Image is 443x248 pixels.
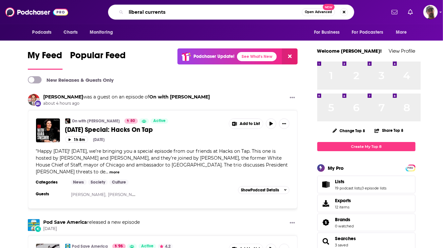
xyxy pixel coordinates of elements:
button: open menu [348,26,393,39]
a: 80 [124,118,138,124]
button: Show More Button [229,119,263,129]
span: Happy [DATE]! [DATE], we’re bringing you a special episode from our friends at Hacks on Tap. This... [36,148,288,175]
div: My Pro [328,165,344,171]
button: open menu [85,26,121,39]
a: Society [88,180,108,185]
span: about 4 hours ago [44,101,210,106]
input: Search podcasts, credits, & more... [126,7,302,17]
button: Share Top 8 [374,124,404,137]
span: Lists [335,179,345,185]
span: Brands [317,214,415,231]
a: Brands [320,218,333,227]
a: Show notifications dropdown [389,7,400,18]
span: Show Podcast Details [241,188,279,192]
div: [DATE] [93,137,105,142]
span: For Business [314,28,340,37]
img: David Axelrod [28,94,40,106]
img: On with Kara Swisher [65,118,70,124]
a: [PERSON_NAME], [108,192,143,197]
h3: Categories [36,180,65,185]
img: Podchaser - Follow, Share and Rate Podcasts [5,6,68,18]
p: Podchaser Update! [194,54,234,59]
a: View Profile [389,48,415,54]
button: Show More Button [287,94,298,102]
span: Add to List [240,121,260,126]
h3: released a new episode [44,219,140,225]
span: Active [153,118,166,124]
button: open menu [309,26,348,39]
span: 80 [131,118,135,124]
span: ... [106,169,109,175]
button: open menu [28,26,60,39]
span: 12 items [335,205,351,209]
span: Exports [335,198,351,204]
button: 1h 8m [65,136,88,143]
a: See What's New [237,52,277,61]
span: My Feed [28,50,63,65]
button: Show More Button [279,118,289,129]
a: Searches [335,236,356,241]
a: Exports [317,195,415,212]
span: Open Advanced [305,10,332,14]
a: Brands [335,217,354,222]
span: " [36,148,288,175]
a: Pod Save America [44,219,87,225]
button: more [109,169,120,175]
a: 3 saved [335,243,348,247]
a: My Feed [28,50,63,70]
a: On with Kara Swisher [150,94,210,100]
a: 19 podcast lists [335,186,361,190]
a: On with [PERSON_NAME] [72,118,120,124]
div: New Appearance [34,100,42,107]
span: Lists [317,176,415,193]
a: 0 watched [335,224,354,228]
button: ShowPodcast Details [238,186,290,194]
span: More [396,28,407,37]
a: Culture [109,180,129,185]
button: Show profile menu [423,5,438,19]
a: PRO [407,165,415,170]
button: Change Top 8 [329,127,369,135]
a: 0 episode lists [362,186,387,190]
a: Create My Top 8 [317,142,415,151]
span: [DATE] Special: Hacks On Tap [65,126,153,134]
span: Exports [320,199,333,208]
a: David Axelrod [44,94,83,100]
a: Lists [320,180,333,189]
span: PRO [407,166,415,170]
span: Logged in as cjPurdy [423,5,438,19]
img: User Profile [423,5,438,19]
span: For Podcasters [352,28,383,37]
div: Search podcasts, credits, & more... [108,5,354,20]
span: Popular Feed [70,50,126,65]
button: Show More Button [287,219,298,227]
button: open menu [391,26,415,39]
div: New Episode [34,225,42,233]
a: Welcome [PERSON_NAME]! [317,48,382,54]
a: Lists [335,179,387,185]
h3: Guests [36,191,65,197]
a: News [71,180,87,185]
a: Searches [320,237,333,246]
a: Charts [60,26,82,39]
img: Pod Save America [28,219,40,231]
img: Labor Day Special: Hacks On Tap [36,118,60,142]
a: Show notifications dropdown [405,7,415,18]
span: Brands [335,217,351,222]
span: Podcasts [32,28,52,37]
span: New [323,4,335,10]
span: Charts [64,28,78,37]
a: Popular Feed [70,50,126,70]
span: [DATE] [44,226,140,232]
a: [PERSON_NAME], [71,192,106,197]
a: New Releases & Guests Only [28,76,114,83]
span: , [361,186,362,190]
h3: was a guest on an episode of [44,94,210,100]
